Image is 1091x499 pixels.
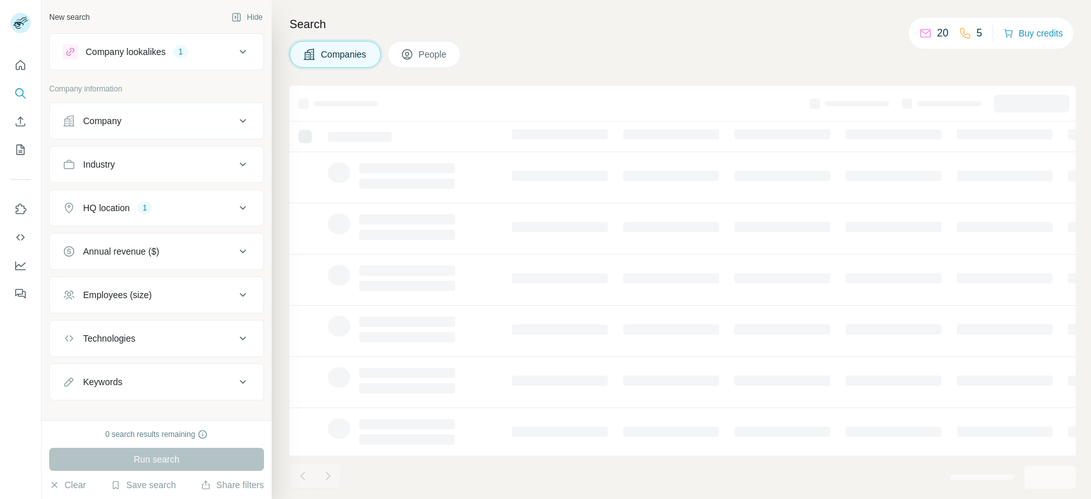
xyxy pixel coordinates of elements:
div: Technologies [83,332,135,345]
button: Clear [49,479,86,491]
div: Keywords [83,376,122,388]
p: 5 [977,26,982,41]
button: Share filters [201,479,264,491]
div: Company [83,115,121,127]
div: Employees (size) [83,289,151,301]
div: HQ location [83,202,130,214]
button: Save search [111,479,176,491]
div: Annual revenue ($) [83,245,159,258]
button: Buy credits [1003,24,1063,42]
button: Technologies [50,323,263,354]
button: Employees (size) [50,280,263,310]
button: Feedback [10,282,31,305]
div: 0 search results remaining [105,429,208,440]
span: Companies [321,48,368,61]
div: Company lookalikes [86,45,166,58]
button: Annual revenue ($) [50,236,263,267]
span: People [419,48,448,61]
p: 20 [937,26,948,41]
button: Hide [222,8,272,27]
button: Industry [50,149,263,180]
button: My lists [10,138,31,161]
button: Use Surfe on LinkedIn [10,198,31,221]
button: Company [50,106,263,136]
div: New search [49,12,89,23]
button: Enrich CSV [10,110,31,133]
button: Company lookalikes1 [50,36,263,67]
button: Search [10,82,31,105]
div: 1 [173,46,188,58]
button: Quick start [10,54,31,77]
button: Dashboard [10,254,31,277]
div: Industry [83,158,115,171]
button: HQ location1 [50,193,263,223]
button: Keywords [50,367,263,397]
h4: Search [290,15,1076,33]
div: 1 [137,202,152,214]
button: Use Surfe API [10,226,31,249]
p: Company information [49,83,264,95]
